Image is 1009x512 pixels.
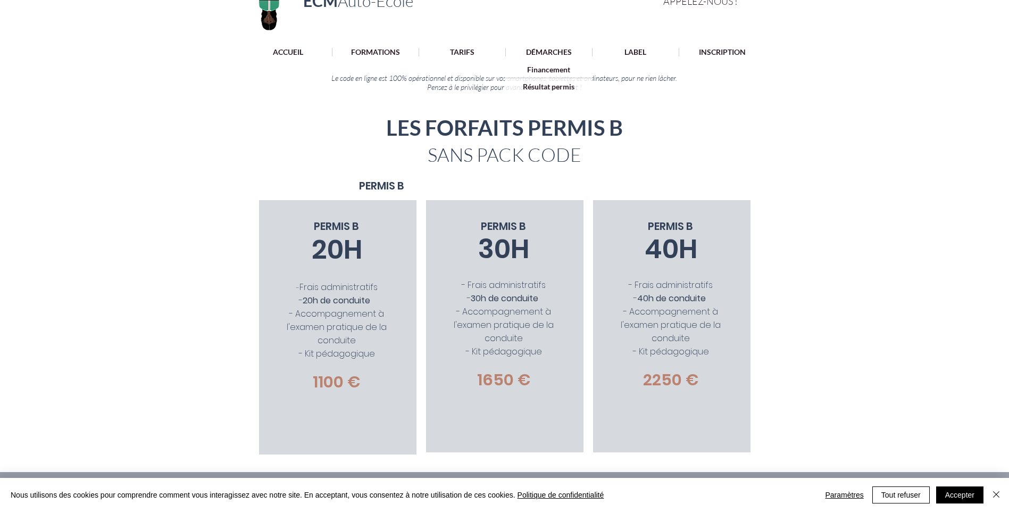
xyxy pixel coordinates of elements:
[523,61,574,78] p: Financement
[990,486,1003,503] button: Fermer
[332,48,419,56] a: FORMATIONS
[990,488,1003,501] img: Fermer
[312,230,362,268] span: 20H
[454,305,554,344] span: - Accompagnement à l'examen pratique de la conduite
[244,47,766,57] nav: Site
[245,48,332,56] a: ACCUEIL
[936,486,983,503] button: Accepter
[428,143,581,166] span: SANS PACK CODE
[633,345,709,358] span: - Kit pédagogique
[299,281,378,293] span: Frais administratifs
[314,219,359,234] span: PERMIS B
[445,48,480,56] p: TARIFS
[645,230,697,268] span: 40H
[478,230,529,268] span: 30H
[518,491,604,499] a: Politique de confidentialité
[386,115,623,141] span: LES FORFAITS PERMIS B
[466,345,542,358] span: - Kit pédagogique
[299,348,375,360] span: - Kit pédagogique
[505,78,592,95] a: Résultat permis
[648,219,693,234] span: PERMIS B
[521,48,577,56] p: DÉMARCHES
[812,343,1009,512] iframe: Wix Chat
[299,294,374,307] span: -
[621,305,721,344] span: - Accompagnement à l'examen pratique de la conduite
[419,48,505,56] a: TARIFS
[872,486,930,503] button: Tout refuser
[519,78,578,95] p: Résultat permis
[643,368,699,391] span: 2250 €
[637,292,706,304] span: 40h de conduite
[629,279,713,291] span: - Frais administratifs
[505,48,592,56] a: DÉMARCHES
[633,292,708,304] span: -
[359,178,404,193] span: PERMIS B
[592,48,679,56] a: LABEL
[331,73,677,82] span: Le code en ligne est 100% opérationnel et disponible sur vos smartphones, tablettes et ordinateur...
[679,48,765,56] a: INSCRIPTION
[287,308,387,346] span: - Accompagnement à l'examen pratique de la conduite
[505,61,592,78] a: Financement
[346,48,405,56] p: FORMATIONS
[481,219,526,234] span: PERMIS B
[313,370,361,393] span: 1100 €
[471,292,538,304] span: 30h de conduite
[825,487,863,503] span: Paramètres
[694,48,751,56] p: INSCRIPTION
[11,490,604,500] span: Nous utilisons des cookies pour comprendre comment vous interagissez avec notre site. En acceptan...
[619,48,652,56] p: LABEL
[462,279,546,291] span: - Frais administratifs
[303,294,370,307] span: 20h de conduite
[268,48,308,56] p: ACCUEIL
[467,292,540,304] span: -
[296,283,378,293] span: -
[427,82,582,92] span: Pensez à le privilégier pour avancer plus rapidement !
[477,368,531,391] span: 1650 €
